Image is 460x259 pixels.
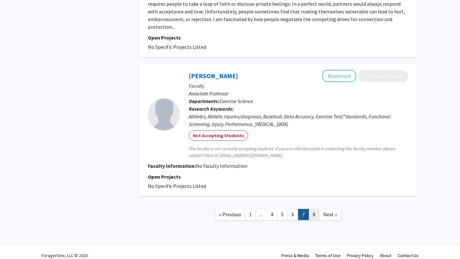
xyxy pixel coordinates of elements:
[5,230,27,254] iframe: Chat
[298,209,309,220] a: 7
[322,70,356,82] button: Add Dan Tarara to Bookmarks
[148,44,206,50] span: No Specific Projects Listed
[148,173,408,181] p: Open Projects
[189,113,408,128] div: Athletes, Athletic Injuries/diagnosis, Baseball, Data Accuracy, Exercise Test/*standards, Functio...
[398,253,418,258] a: Contact Us
[277,209,288,220] a: 5
[148,183,206,189] span: No Specific Projects Listed
[189,82,408,90] p: Faculty
[319,209,341,220] a: Next
[281,253,309,258] a: Press & Media
[347,253,373,258] a: Privacy Policy
[219,211,241,218] span: « Previous
[189,72,238,80] a: [PERSON_NAME]
[219,98,253,104] span: Exercise Science
[189,130,248,141] mat-chip: Not Accepting Students
[309,209,319,220] a: 8
[287,209,298,220] a: 6
[260,211,263,218] span: ...
[215,209,245,220] a: Previous
[245,209,256,220] a: 1
[196,163,247,169] span: No Faculty Information
[266,209,277,220] a: 4
[380,253,391,258] a: About
[139,203,417,228] nav: Page navigation
[189,145,408,159] span: This faculty is not currently accepting students. If you are still interested in contacting this ...
[315,253,341,258] a: Terms of Use
[323,211,337,218] span: Next »
[189,90,408,97] p: Associate Professor
[189,106,234,112] b: Research Keywords:
[189,98,219,104] b: Departments:
[148,34,408,41] p: Open Projects
[148,163,196,169] b: Faculty Information:
[359,70,408,82] button: Compose Request to Dan Tarara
